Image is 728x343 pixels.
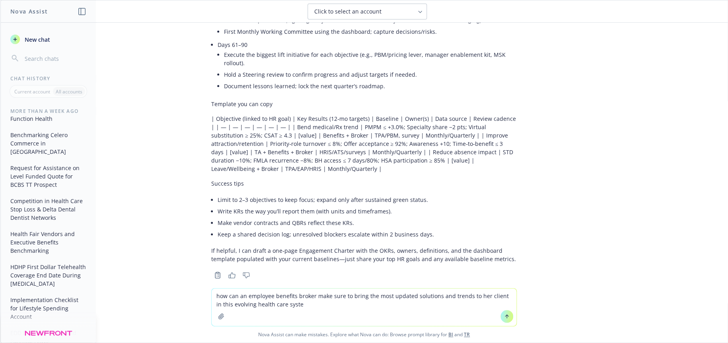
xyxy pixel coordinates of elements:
span: Nova Assist can make mistakes. Explore what Nova can do: Browse prompt library for and [4,326,724,343]
span: New chat [23,35,50,44]
p: Current account [14,88,50,95]
button: Click to select an account [308,4,427,19]
li: Limit to 2–3 objectives to keep focus; expand only after sustained green status. [218,194,517,205]
button: Competition in Health Care Stop Loss & Delta Dental Dentist Networks [7,194,90,224]
li: Document lessons learned; lock the next quarter’s roadmap. [224,80,517,92]
li: Keep a shared decision log; unresolved blockers escalate within 2 business days. [218,229,517,240]
p: Success tips [211,179,517,188]
button: HDHP First Dollar Telehealth Coverage End Date During [MEDICAL_DATA] [7,260,90,290]
li: First Monthly Working Committee using the dashboard; capture decisions/risks. [224,26,517,37]
button: New chat [7,32,90,47]
span: Click to select an account [314,8,382,16]
li: Write KRs the way you’ll report them (with units and timeframes). [218,205,517,217]
p: Days 61–90 [218,41,517,49]
p: All accounts [56,88,82,95]
p: Template you can copy [211,100,517,108]
button: Thumbs down [240,269,253,281]
p: If helpful, I can draft a one‑page Engagement Charter with the OKRs, owners, definitions, and the... [211,246,517,263]
button: Request for Assistance on Level Funded Quote for BCBS TT Prospect [7,161,90,191]
div: More than a week ago [1,107,96,114]
button: Implementation Checklist for Lifestyle Spending Account [7,293,90,323]
svg: Copy to clipboard [214,271,221,279]
button: Benchmarking Celero Commerce in [GEOGRAPHIC_DATA] [7,128,90,158]
h1: Nova Assist [10,7,48,16]
button: Health Fair Vendors and Executive Benefits Benchmarking [7,227,90,257]
li: Make vendor contracts and QBRs reflect these KRs. [218,217,517,229]
li: Execute the biggest lift initiative for each objective (e.g., PBM/pricing lever, manager enableme... [224,49,517,69]
a: TR [464,331,470,338]
textarea: how can an employee benefits broker make sure to bring the most updated solutions and trends to h... [212,289,516,326]
div: Chat History [1,75,96,82]
input: Search chats [23,53,86,64]
a: BI [448,331,453,338]
p: | Objective (linked to HR goal) | Key Results (12‑mo targets) | Baseline | Owner(s) | Data source... [211,114,517,173]
li: Hold a Steering review to confirm progress and adjust targets if needed. [224,69,517,80]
